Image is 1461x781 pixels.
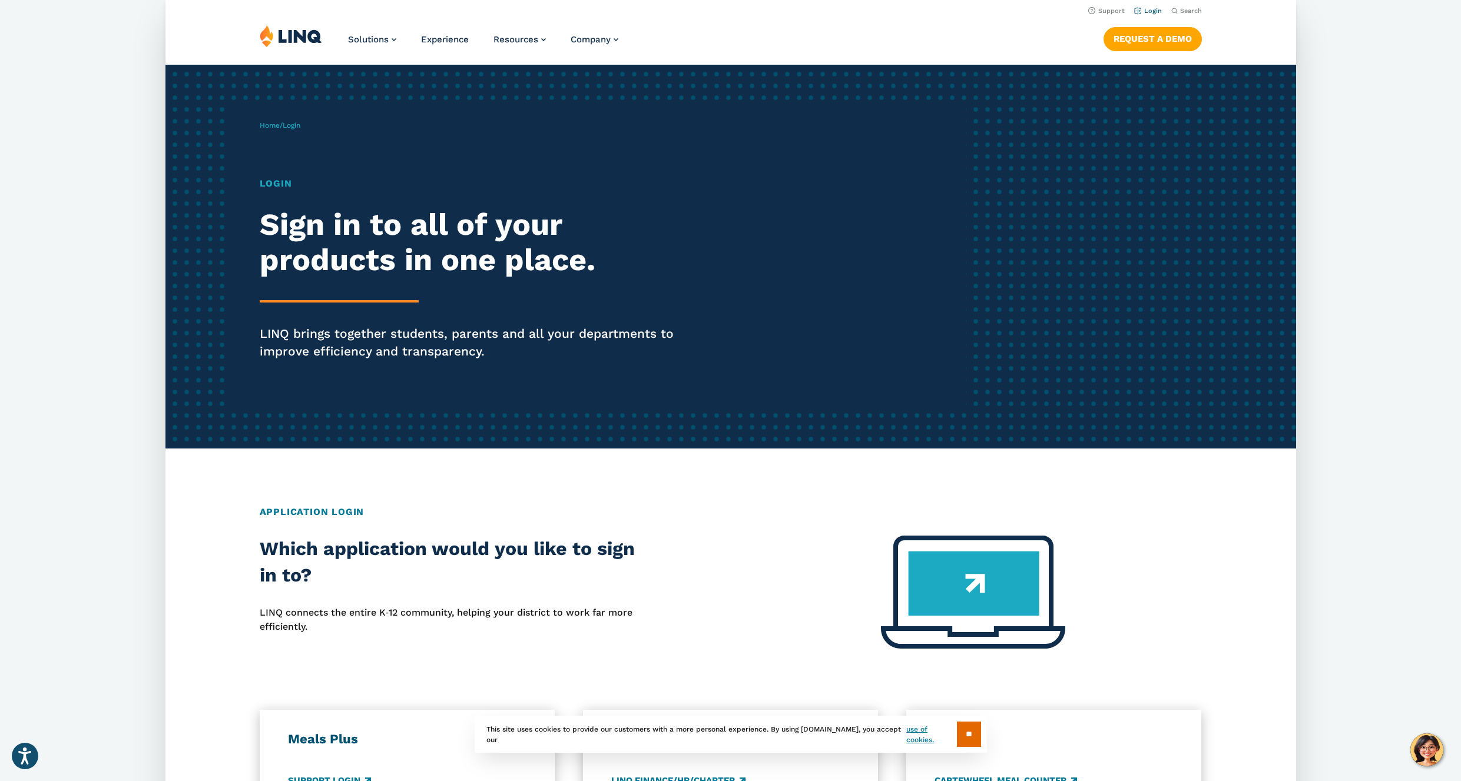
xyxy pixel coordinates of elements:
span: Solutions [348,34,389,45]
h2: Which application would you like to sign in to? [260,536,636,589]
h2: Sign in to all of your products in one place. [260,207,695,278]
h3: Colyar [935,731,1173,747]
span: Login [283,121,300,129]
a: Solutions [348,34,396,45]
a: use of cookies. [906,724,956,745]
h2: Application Login [260,505,1202,519]
img: LINQ | K‑12 Software [260,25,322,47]
a: Company [571,34,618,45]
h1: Login [260,177,695,191]
p: LINQ brings together students, parents and all your departments to improve efficiency and transpa... [260,325,695,360]
span: / [260,121,300,129]
a: Experience [421,34,469,45]
p: LINQ connects the entire K‑12 community, helping your district to work far more efficiently. [260,606,636,634]
button: Open Search Bar [1171,6,1201,15]
span: Company [571,34,611,45]
h3: Meals Plus [288,731,526,747]
a: Resources [493,34,546,45]
a: Request a Demo [1103,27,1201,51]
button: Hello, have a question? Let’s chat. [1410,733,1443,766]
nav: Button Navigation [1103,25,1201,51]
a: Support [1088,7,1124,15]
nav: Primary Navigation [348,25,618,64]
a: Login [1134,7,1161,15]
nav: Utility Navigation [165,4,1296,16]
span: Search [1180,7,1201,15]
div: This site uses cookies to provide our customers with a more personal experience. By using [DOMAIN... [475,716,987,753]
a: Home [260,121,280,129]
span: Resources [493,34,538,45]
